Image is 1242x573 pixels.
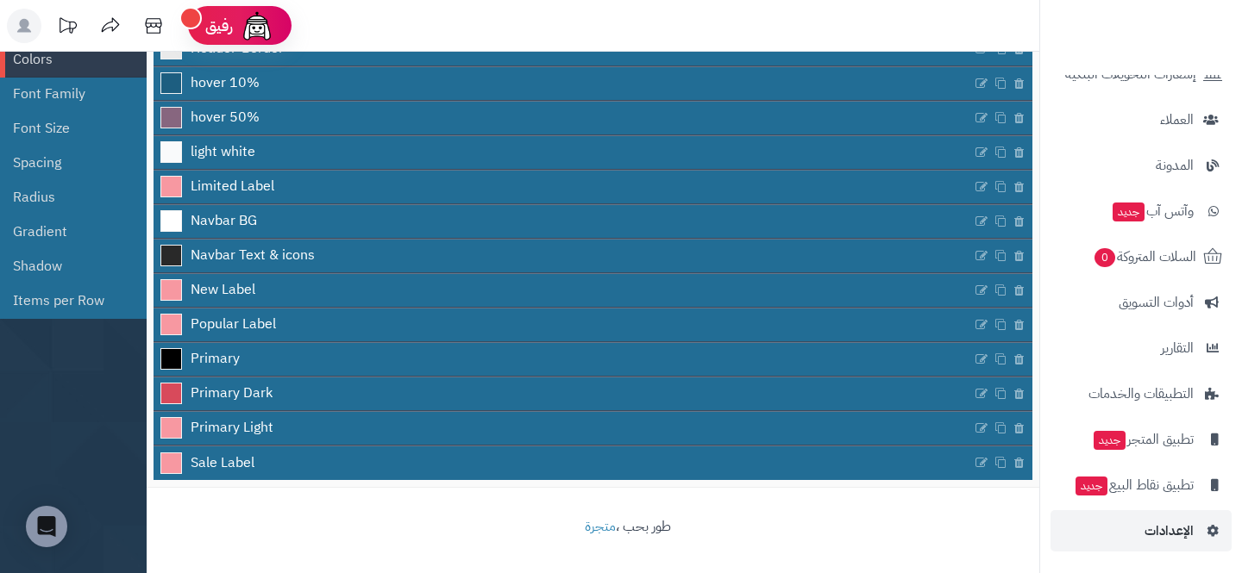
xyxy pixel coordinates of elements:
a: Font Family [13,77,121,111]
a: وآتس آبجديد [1051,190,1232,232]
span: hover 50% [191,108,260,128]
a: تحديثات المنصة [46,9,89,47]
span: وآتس آب [1111,199,1194,223]
span: Navbar BG [191,211,257,231]
a: التطبيقات والخدمات [1051,373,1232,414]
a: متجرة [585,516,616,537]
a: hover 10% [154,67,972,100]
span: جديد [1076,476,1107,495]
a: Limited Label [154,171,972,203]
a: Primary Dark [154,377,972,410]
span: light white [191,142,255,162]
a: Spacing [13,146,121,180]
span: أدوات التسويق [1119,290,1194,315]
a: Sale Label [154,446,972,479]
a: Shadow [13,249,121,283]
a: Colors [13,42,121,77]
a: Navbar Text & icons [154,240,972,272]
a: العملاء [1051,99,1232,140]
span: 0 [1095,248,1116,268]
img: ai-face.png [240,9,274,43]
span: المدونة [1156,153,1194,178]
a: hover 50% [154,102,972,134]
a: light white [154,136,972,169]
a: المدونة [1051,145,1232,186]
img: logo-2.png [1125,40,1226,76]
a: New Label [154,274,972,307]
span: العملاء [1160,108,1194,132]
span: جديد [1113,202,1145,221]
span: تطبيق نقاط البيع [1074,473,1194,497]
a: Popular Label [154,308,972,341]
a: Primary Light [154,412,972,445]
a: Primary [154,343,972,376]
span: New Label [191,280,255,300]
a: السلات المتروكة0 [1051,236,1232,277]
span: Navbar Text & icons [191,246,315,265]
a: الإعدادات [1051,510,1232,551]
a: التقارير [1051,327,1232,369]
span: جديد [1094,431,1126,450]
span: السلات المتروكة [1093,245,1196,269]
a: تطبيق نقاط البيعجديد [1051,464,1232,506]
span: تطبيق المتجر [1092,427,1194,452]
a: تطبيق المتجرجديد [1051,419,1232,460]
span: الإعدادات [1145,519,1194,543]
a: Navbar BG [154,205,972,238]
a: Items per Row [13,283,121,318]
span: التطبيقات والخدمات [1088,382,1194,406]
div: Open Intercom Messenger [26,506,67,547]
a: Font Size [13,111,121,146]
span: Sale Label [191,453,254,473]
a: Radius [13,180,121,215]
a: Gradient [13,215,121,249]
span: Popular Label [191,315,276,334]
a: أدوات التسويق [1051,282,1232,323]
span: رفيق [205,16,233,36]
span: hover 10% [191,73,260,93]
span: Primary Light [191,418,273,438]
span: Primary [191,349,240,369]
span: التقارير [1161,336,1194,360]
span: Limited Label [191,177,274,196]
span: Primary Dark [191,383,273,403]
